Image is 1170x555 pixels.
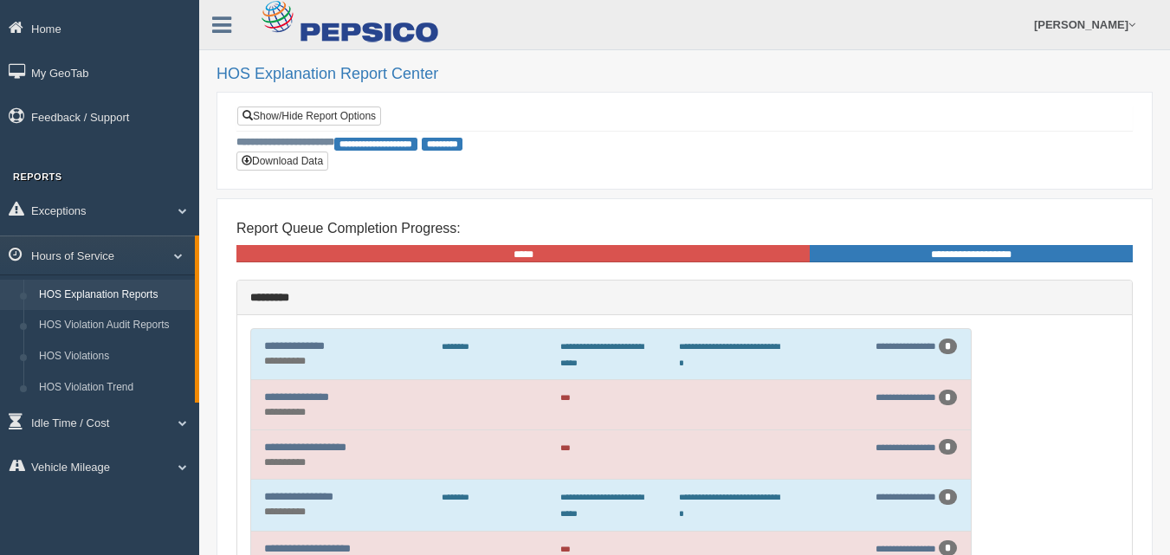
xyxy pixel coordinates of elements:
h4: Report Queue Completion Progress: [236,221,1133,236]
a: HOS Violations [31,341,195,372]
a: Show/Hide Report Options [237,106,381,126]
a: HOS Violation Audit Reports [31,310,195,341]
a: HOS Violation Trend [31,372,195,403]
button: Download Data [236,152,328,171]
a: HOS Explanation Reports [31,280,195,311]
h2: HOS Explanation Report Center [217,66,1153,83]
